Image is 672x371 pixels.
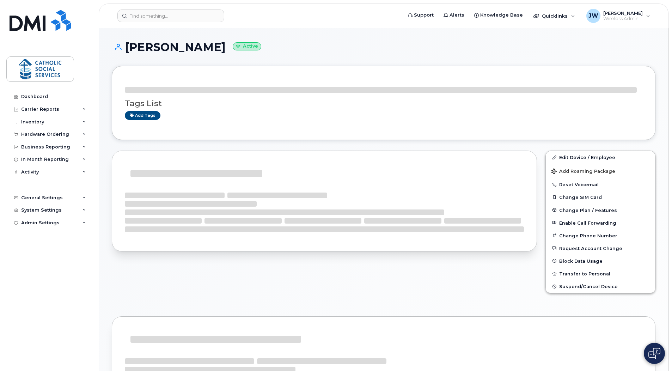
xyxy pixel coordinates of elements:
[546,229,655,242] button: Change Phone Number
[559,284,618,289] span: Suspend/Cancel Device
[546,267,655,280] button: Transfer to Personal
[546,242,655,255] button: Request Account Change
[233,42,261,50] small: Active
[551,169,615,175] span: Add Roaming Package
[559,207,617,213] span: Change Plan / Features
[125,111,160,120] a: Add tags
[559,220,616,225] span: Enable Call Forwarding
[546,164,655,178] button: Add Roaming Package
[112,41,655,53] h1: [PERSON_NAME]
[546,191,655,203] button: Change SIM Card
[546,151,655,164] a: Edit Device / Employee
[648,348,660,359] img: Open chat
[546,217,655,229] button: Enable Call Forwarding
[546,178,655,191] button: Reset Voicemail
[546,255,655,267] button: Block Data Usage
[546,204,655,217] button: Change Plan / Features
[546,280,655,293] button: Suspend/Cancel Device
[125,99,642,108] h3: Tags List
